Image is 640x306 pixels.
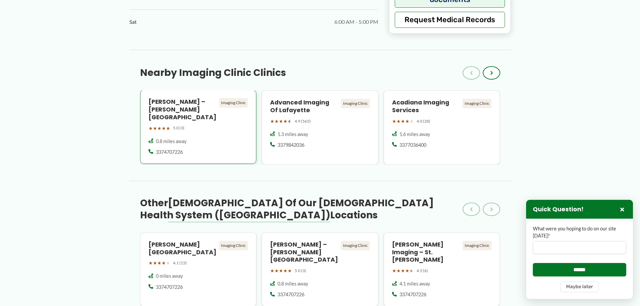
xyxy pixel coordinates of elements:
span: 4.9 (565) [295,118,311,125]
span: › [490,205,493,213]
span: [DEMOGRAPHIC_DATA] of Our [DEMOGRAPHIC_DATA] Health System ([GEOGRAPHIC_DATA]) [140,196,434,222]
button: ‹ [463,66,480,80]
span: 5.0 (3) [173,124,184,132]
span: ★ [392,117,396,126]
div: Imaging Clinic [219,98,248,107]
span: ★ [166,259,170,267]
span: ★ [274,117,279,126]
span: ★ [401,266,405,275]
span: ★ [153,124,157,133]
button: Close [618,205,626,213]
span: 3374707226 [156,149,183,156]
span: 5.0 (3) [295,267,306,274]
span: 4.1 miles away [399,280,430,287]
div: Imaging Clinic [341,99,370,108]
span: 0.8 miles away [278,280,308,287]
div: Imaging Clinic [463,241,492,250]
h4: [PERSON_NAME] – [PERSON_NAME][GEOGRAPHIC_DATA] [148,98,217,121]
a: [PERSON_NAME] – [PERSON_NAME][GEOGRAPHIC_DATA] Imaging Clinic ★★★★★ 5.0 (3) 0.8 miles away 337470... [140,90,257,165]
span: ★ [396,117,401,126]
span: ★ [410,266,414,275]
span: ★ [392,266,396,275]
h3: Nearby Imaging Clinic Clinics [140,67,286,79]
span: ★ [148,259,153,267]
span: ★ [270,117,274,126]
span: › [490,69,493,77]
span: ★ [148,124,153,133]
span: ★ [410,117,414,126]
button: › [483,203,500,216]
span: 3377036400 [399,142,426,148]
span: 6:00 AM - 5:00 PM [334,17,378,27]
button: Request Medical Records [395,12,505,28]
h4: [PERSON_NAME][GEOGRAPHIC_DATA] [148,241,217,256]
div: Imaging Clinic [463,99,492,108]
span: 3374707226 [278,291,304,298]
span: 3379842036 [278,142,304,148]
h3: Quick Question! [533,206,584,213]
div: Imaging Clinic [219,241,248,250]
span: ★ [279,266,283,275]
span: ★ [288,266,292,275]
div: Imaging Clinic [341,241,370,250]
span: ★ [157,124,162,133]
span: ★ [270,266,274,275]
span: 4.5 (6) [417,267,428,274]
span: ★ [274,266,279,275]
button: Maybe later [560,281,599,292]
span: 4.1 (15) [173,259,187,267]
span: ★ [166,124,170,133]
h4: Acadiana Imaging Services [392,99,460,114]
span: ★ [396,266,401,275]
span: 1.3 miles away [278,131,308,138]
span: 4.0 (28) [417,118,430,125]
a: Advanced Imaging of Lafayette Imaging Clinic ★★★★★ 4.9 (565) 1.3 miles away 3379842036 [262,90,378,165]
span: ‹ [470,205,473,213]
button: ‹ [463,203,480,216]
span: ★ [157,259,162,267]
span: ★ [401,117,405,126]
h4: Advanced Imaging of Lafayette [270,99,338,114]
span: 0.8 miles away [156,138,186,145]
span: 1.6 miles away [399,131,430,138]
a: Acadiana Imaging Services Imaging Clinic ★★★★★ 4.0 (28) 1.6 miles away 3377036400 [384,90,500,165]
span: 3374707226 [399,291,426,298]
h3: Other Locations [140,197,463,222]
span: ★ [283,117,288,126]
h4: [PERSON_NAME] Imaging – St. [PERSON_NAME] [392,241,460,264]
label: What were you hoping to do on our site [DATE]? [533,225,626,239]
span: 0 miles away [156,273,183,279]
span: 3374707226 [156,284,183,291]
span: ★ [405,266,410,275]
span: ★ [405,117,410,126]
span: ★ [162,124,166,133]
span: ★ [162,259,166,267]
button: › [483,66,500,80]
span: ★ [283,266,288,275]
h4: [PERSON_NAME] – [PERSON_NAME][GEOGRAPHIC_DATA] [270,241,338,264]
span: ‹ [470,69,473,77]
span: ★ [279,117,283,126]
span: ★ [153,259,157,267]
span: Sat [129,17,137,27]
span: ★ [288,117,292,126]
